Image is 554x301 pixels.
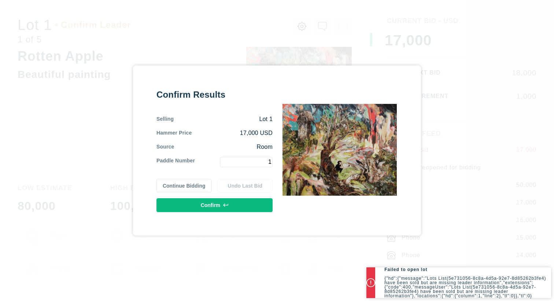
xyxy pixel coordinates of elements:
div: 17,000 USD [192,129,273,137]
button: Continue Bidding [156,179,212,193]
div: Source [156,143,174,151]
h2: Failed to open lot [384,267,551,272]
div: Confirm Results [156,89,273,101]
div: Room [174,143,273,151]
p: {"hd":{"message":"Lots List(5e731056-8c8a-4d5a-92e7-8d85262b3fe4) have been sold but are missing ... [384,276,551,298]
div: Lot 1 [174,115,273,123]
button: Undo Last Bid [217,179,273,193]
div: Hammer Price [156,129,192,137]
button: Confirm [156,198,273,212]
div: Paddle Number [156,157,195,167]
div: Selling [156,115,174,123]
